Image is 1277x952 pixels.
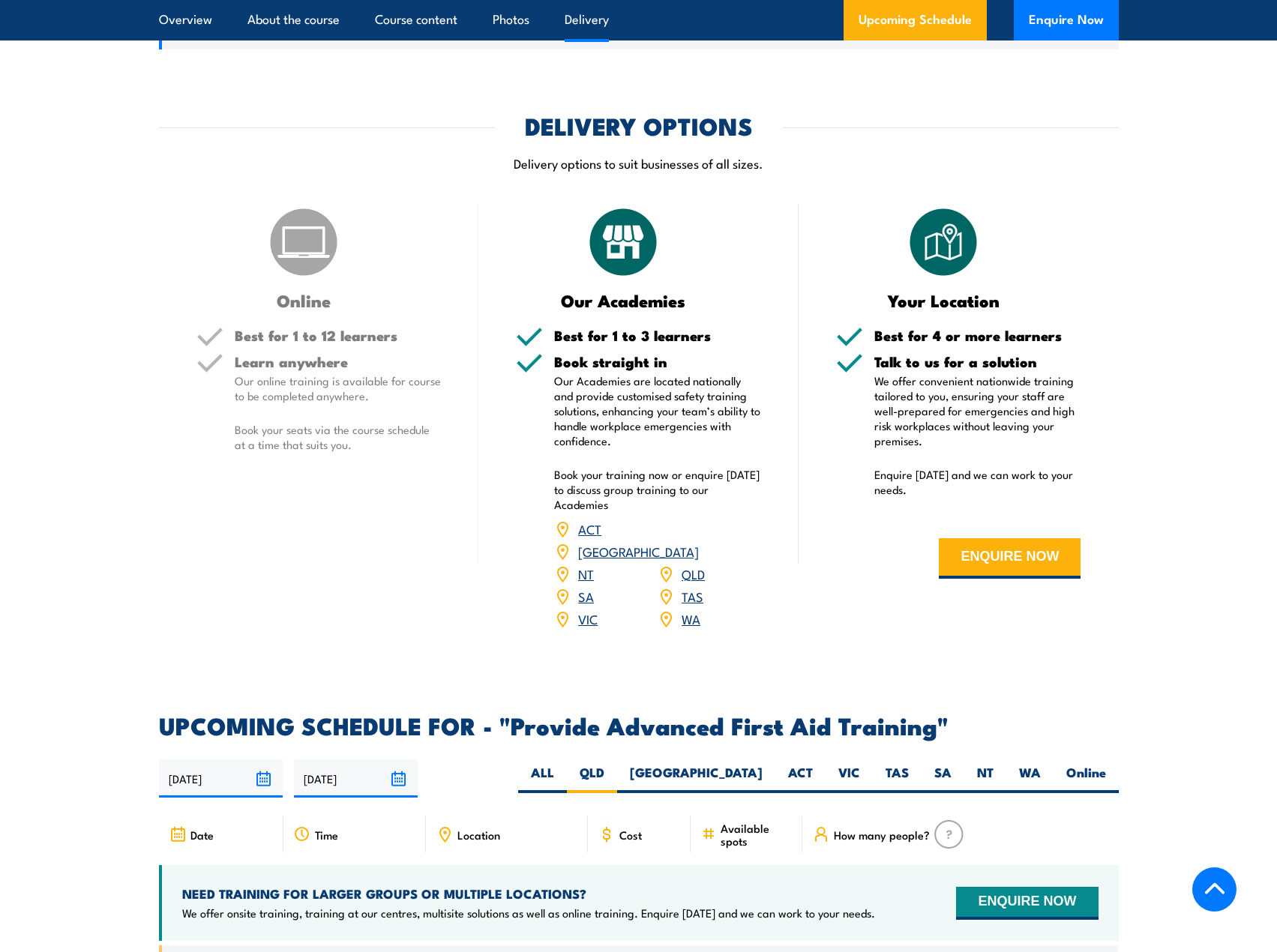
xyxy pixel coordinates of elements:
[578,609,598,627] a: VIC
[554,355,761,369] h5: Book straight in
[516,292,731,309] h3: Our Academies
[554,328,761,343] h5: Best for 1 to 3 learners
[182,885,875,902] h4: NEED TRAINING FOR LARGER GROUPS OR MULTIPLE LOCATIONS?
[567,764,617,793] label: QLD
[617,764,775,793] label: [GEOGRAPHIC_DATA]
[956,887,1098,920] button: ENQUIRE NOW
[235,422,442,452] p: Book your seats via the course schedule at a time that suits you.
[834,828,930,841] span: How many people?
[457,828,500,841] span: Location
[578,542,699,560] a: [GEOGRAPHIC_DATA]
[235,355,442,369] h5: Learn anywhere
[578,519,601,537] a: ACT
[554,373,761,448] p: Our Academies are located nationally and provide customised safety training solutions, enhancing ...
[874,373,1081,448] p: We offer convenient nationwide training tailored to you, ensuring your staff are well-prepared fo...
[826,764,873,793] label: VIC
[922,764,964,793] label: SA
[235,373,442,403] p: Our online training is available for course to be completed anywhere.
[874,328,1081,343] h5: Best for 4 or more learners
[874,467,1081,497] p: Enquire [DATE] and we can work to your needs.
[682,609,700,627] a: WA
[235,328,442,343] h5: Best for 1 to 12 learners
[939,538,1081,579] button: ENQUIRE NOW
[554,467,761,512] p: Book your training now or enquire [DATE] to discuss group training to our Academies
[775,764,826,793] label: ACT
[196,292,412,309] h3: Online
[159,759,283,798] input: From date
[874,355,1081,369] h5: Talk to us for a solution
[836,292,1051,309] h3: Your Location
[182,906,875,921] p: We offer onsite training, training at our centres, multisite solutions as well as online training...
[682,587,703,605] a: TAS
[294,759,418,798] input: To date
[518,764,567,793] label: ALL
[1006,764,1054,793] label: WA
[578,587,594,605] a: SA
[619,828,642,841] span: Cost
[873,764,922,793] label: TAS
[964,764,1006,793] label: NT
[1054,764,1119,793] label: Online
[159,714,1119,735] h2: UPCOMING SCHEDULE FOR - "Provide Advanced First Aid Training"
[525,115,753,136] h2: DELIVERY OPTIONS
[578,564,594,582] a: NT
[721,822,792,847] span: Available spots
[315,828,338,841] span: Time
[159,154,1119,172] p: Delivery options to suit businesses of all sizes.
[190,828,214,841] span: Date
[682,564,705,582] a: QLD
